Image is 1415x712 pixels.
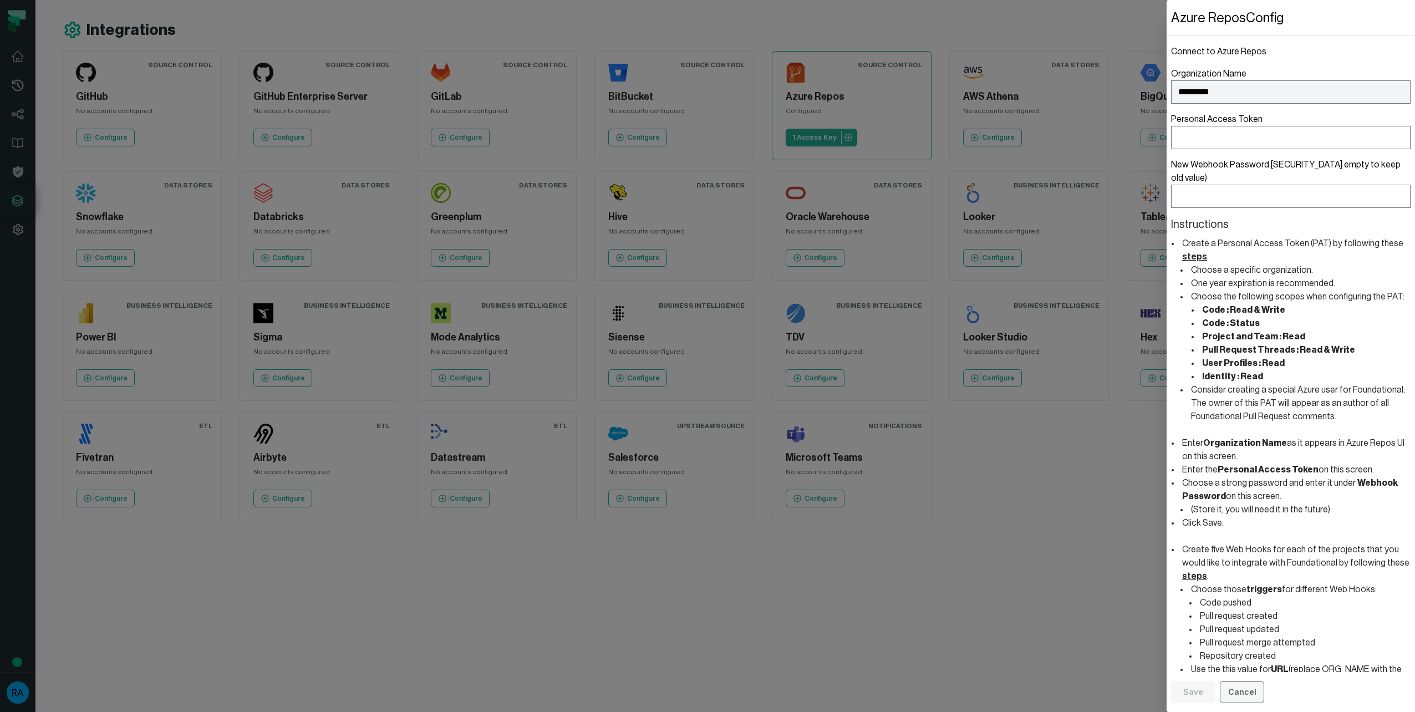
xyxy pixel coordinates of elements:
[1180,476,1411,503] li: Choose a strong password and enter it under on this screen.
[1202,332,1305,341] strong: Project and Team : Read
[1182,572,1207,581] a: steps
[94,5,130,24] h1: Tasks
[1189,383,1411,423] li: Consider creating a special Azure user for Foundational: The owner of this PAT will appear as an ...
[1189,663,1411,689] li: Use the this value for (replace ORG_NAME with the value from above):
[1198,623,1411,636] li: Pull request updated
[1180,463,1411,476] li: Enter the on this screen.
[1198,636,1411,649] li: Pull request merge attempted
[1180,237,1411,263] li: Create a Personal Access Token (PAT) by following these .
[43,169,188,180] div: Find your Data Assets
[1171,217,1411,232] header: Instructions
[1218,465,1319,474] strong: Personal Access Token
[1189,583,1411,596] li: Choose those for different Web Hooks:
[1171,113,1411,149] label: Personal Access Token
[21,165,201,182] div: 1Find your Data Assets
[43,264,128,276] button: Mark as completed
[1198,649,1411,663] li: Repository created
[92,374,130,382] span: Messages
[26,374,48,382] span: Home
[1202,372,1263,381] strong: Identity : Read
[1180,436,1411,463] li: Enter as it appears in Azure Repos UI on this screen.
[1202,359,1285,368] strong: User Profiles : Read
[173,374,197,382] span: Tasks
[1189,277,1411,290] li: One year expiration is recommended.
[11,121,39,133] p: 5 steps
[1180,516,1411,530] li: Click Save.
[16,43,206,83] div: Welcome, [PERSON_NAME]!
[1182,252,1207,261] a: steps
[43,219,119,241] button: Take the tour
[1189,263,1411,277] li: Choose a specific organization.
[74,346,147,390] button: Messages
[1189,503,1411,516] li: (Store it, you will need it in the future)
[1246,585,1282,594] strong: triggers
[1171,80,1411,104] input: Organization Name
[1171,67,1411,104] label: Organization Name
[1171,45,1411,58] h1: Connect to Azure Repos
[43,187,193,210] div: Quickly find the right data asset in your stack.
[146,121,211,133] p: About 5 minutes
[21,302,201,320] div: 2Lineage Graph
[1202,345,1355,354] strong: Pull Request Threads : Read & Write
[1202,319,1260,328] strong: Code : Status
[195,4,215,24] div: Close
[1171,681,1215,703] button: Save
[1171,126,1411,149] input: Personal Access Token
[1271,665,1289,674] strong: URL
[16,83,206,109] div: Check out these product tours to help you get started with Foundational.
[1203,439,1287,447] strong: Organization Name
[1189,290,1411,383] li: Choose the following scopes when configuring the PAT:
[1202,306,1285,314] strong: Code : Read & Write
[1180,543,1411,583] li: Create five Web Hooks for each of the projects that you would like to integrate with Foundational...
[1171,185,1411,208] input: New Webhook Password [SECURITY_DATA] empty to keep old value)
[1171,158,1411,208] label: New Webhook Password [SECURITY_DATA] empty to keep old value)
[148,346,222,390] button: Tasks
[1198,596,1411,609] li: Code pushed
[1198,609,1411,623] li: Pull request created
[1220,681,1264,703] button: Cancel
[43,306,188,317] div: Lineage Graph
